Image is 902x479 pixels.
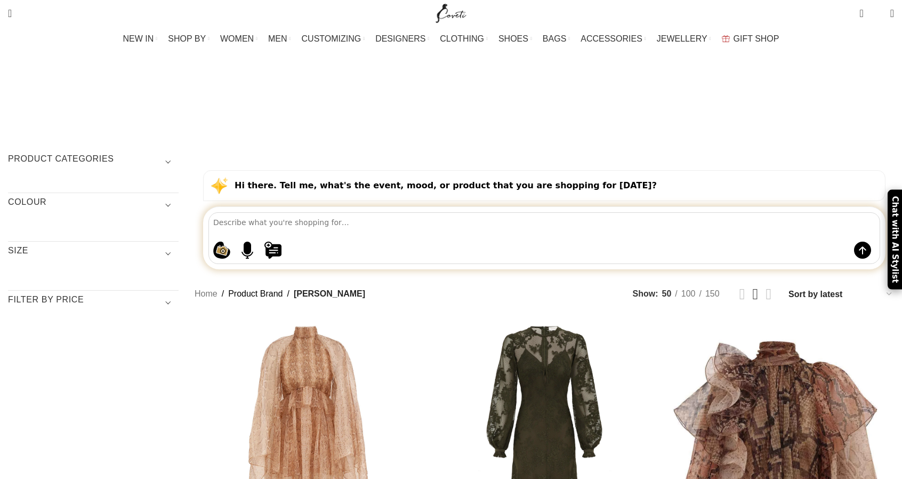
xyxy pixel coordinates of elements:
span: BAGS [543,34,566,44]
span: 0 [874,11,882,19]
span: WOMEN [220,34,254,44]
a: CLOTHING [440,28,488,50]
span: CUSTOMIZING [302,34,361,44]
img: GiftBag [722,35,730,42]
a: WOMEN [220,28,257,50]
span: 0 [860,5,868,13]
span: SHOES [498,34,528,44]
div: Main navigation [3,28,899,50]
span: MEN [268,34,287,44]
span: DESIGNERS [375,34,425,44]
a: Search [3,3,17,24]
a: CUSTOMIZING [302,28,365,50]
h3: Product categories [8,153,179,171]
span: ACCESSORIES [581,34,642,44]
a: DESIGNERS [375,28,429,50]
a: BAGS [543,28,570,50]
span: NEW IN [123,34,154,44]
a: ACCESSORIES [581,28,646,50]
span: GIFT SHOP [734,34,779,44]
span: SHOP BY [168,34,206,44]
span: JEWELLERY [657,34,707,44]
span: CLOTHING [440,34,484,44]
h3: Filter by price [8,294,179,312]
a: GIFT SHOP [722,28,779,50]
h3: COLOUR [8,196,179,214]
div: My Wishlist [872,3,882,24]
a: MEN [268,28,291,50]
a: SHOES [498,28,532,50]
h3: SIZE [8,245,179,263]
a: Site logo [433,8,469,17]
a: 0 [854,3,868,24]
a: SHOP BY [168,28,210,50]
a: NEW IN [123,28,158,50]
a: JEWELLERY [657,28,711,50]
